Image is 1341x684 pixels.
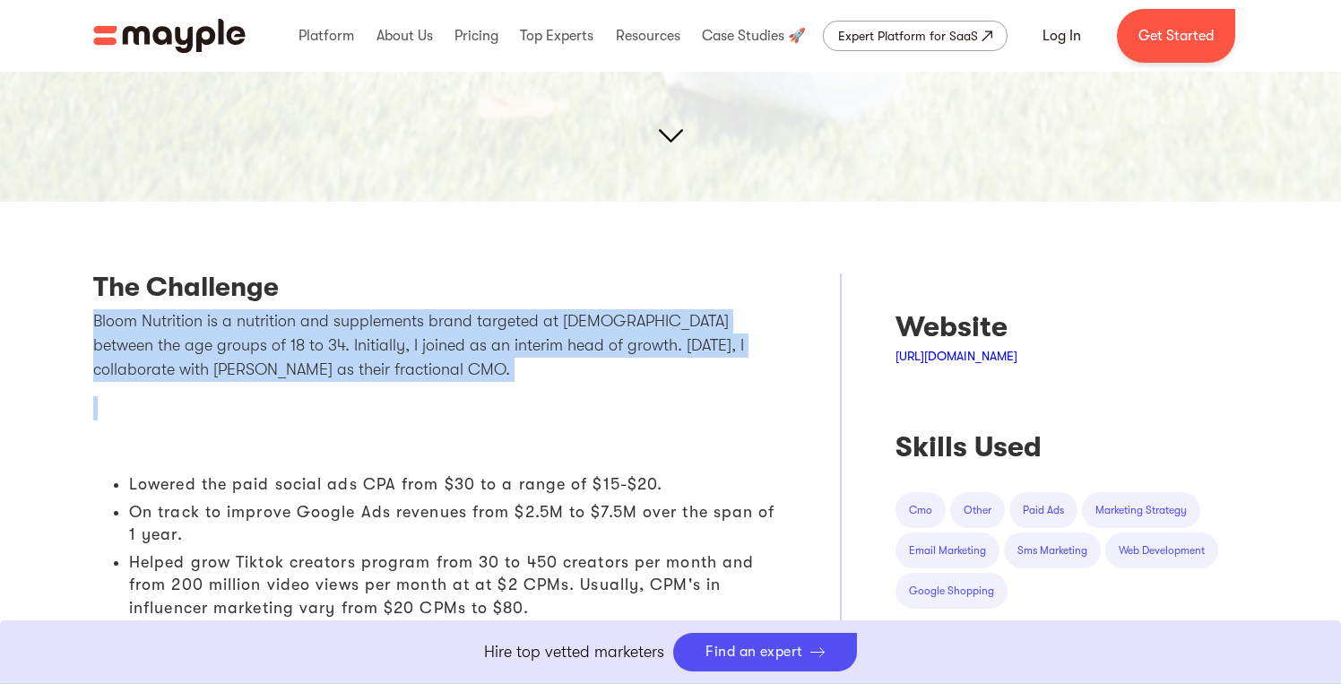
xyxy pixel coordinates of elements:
[129,473,786,496] li: Lowered the paid social ads CPA from $30 to a range of $15-$20.
[1095,501,1187,519] div: marketing strategy
[909,501,932,519] div: cmo
[1119,541,1205,559] div: web development
[1117,9,1235,63] a: Get Started
[372,7,437,65] div: About Us
[93,273,786,309] h3: The Challenge
[964,501,991,519] div: other
[1251,598,1341,684] iframe: Chat Widget
[895,309,1248,345] div: Website
[909,582,994,600] div: google shopping
[895,349,1017,363] a: [URL][DOMAIN_NAME]
[1023,501,1064,519] div: paid ads
[450,7,503,65] div: Pricing
[1017,541,1087,559] div: sms marketing
[611,7,685,65] div: Resources
[93,309,786,382] p: Bloom Nutrition is a nutrition and supplements brand targeted at [DEMOGRAPHIC_DATA] between the a...
[1021,14,1103,57] a: Log In
[515,7,598,65] div: Top Experts
[823,21,1008,51] a: Expert Platform for SaaS
[909,541,986,559] div: email marketing
[895,429,1248,465] div: Skills Used
[129,501,786,546] li: On track to improve Google Ads revenues from $2.5M to $7.5M over the span of 1 year.
[705,644,803,661] div: Find an expert
[129,551,786,619] li: Helped grow Tiktok creators program from 30 to 450 creators per month and from 200 million video ...
[838,25,978,47] div: Expert Platform for SaaS
[93,19,246,53] img: Mayple logo
[294,7,359,65] div: Platform
[93,19,246,53] a: home
[484,640,664,664] p: Hire top vetted marketers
